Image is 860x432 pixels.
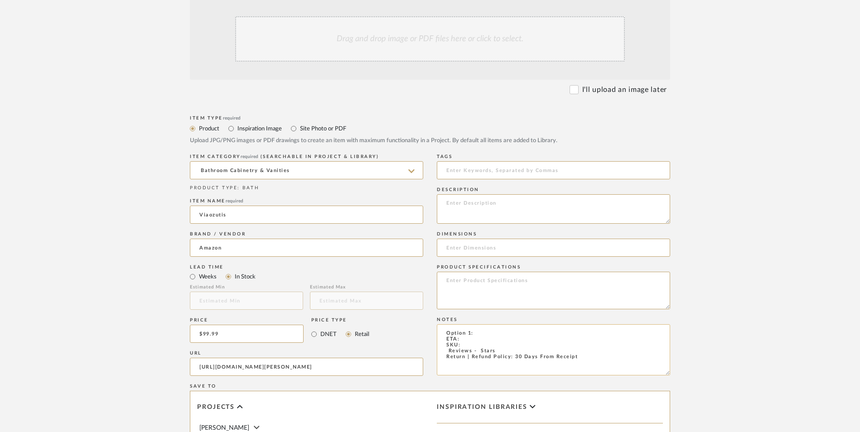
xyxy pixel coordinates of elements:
[582,84,667,95] label: I'll upload an image later
[190,239,423,257] input: Unknown
[190,284,303,290] div: Estimated Min
[190,136,670,145] div: Upload JPG/PNG images or PDF drawings to create an item with maximum functionality in a Project. ...
[198,272,217,282] label: Weeks
[437,154,670,159] div: Tags
[197,403,235,411] span: Projects
[311,317,369,323] div: Price Type
[223,116,241,120] span: required
[437,403,527,411] span: Inspiration libraries
[190,161,423,179] input: Type a category to search and select
[190,154,423,159] div: ITEM CATEGORY
[261,154,379,159] span: (Searchable in Project & Library)
[310,284,423,290] div: Estimated Max
[319,329,337,339] label: DNET
[437,231,670,237] div: Dimensions
[190,231,423,237] div: Brand / Vendor
[311,325,369,343] mat-radio-group: Select price type
[237,124,282,134] label: Inspiration Image
[190,206,423,224] input: Enter Name
[226,199,243,203] span: required
[437,161,670,179] input: Enter Keywords, Separated by Commas
[190,198,423,204] div: Item name
[190,317,304,323] div: Price
[190,123,670,134] mat-radio-group: Select item type
[437,317,670,322] div: Notes
[237,186,259,190] span: : BATH
[190,358,423,376] input: Enter URL
[234,272,256,282] label: In Stock
[190,325,304,343] input: Enter DNET Price
[190,115,670,121] div: Item Type
[241,154,258,159] span: required
[190,271,423,282] mat-radio-group: Select item type
[190,292,303,310] input: Estimated Min
[354,329,369,339] label: Retail
[299,124,346,134] label: Site Photo or PDF
[310,292,423,310] input: Estimated Max
[190,384,670,389] div: Save To
[190,264,423,270] div: Lead Time
[437,239,670,257] input: Enter Dimensions
[437,187,670,192] div: Description
[199,425,249,431] span: [PERSON_NAME]
[190,185,423,192] div: PRODUCT TYPE
[198,124,219,134] label: Product
[190,350,423,356] div: URL
[437,264,670,270] div: Product Specifications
